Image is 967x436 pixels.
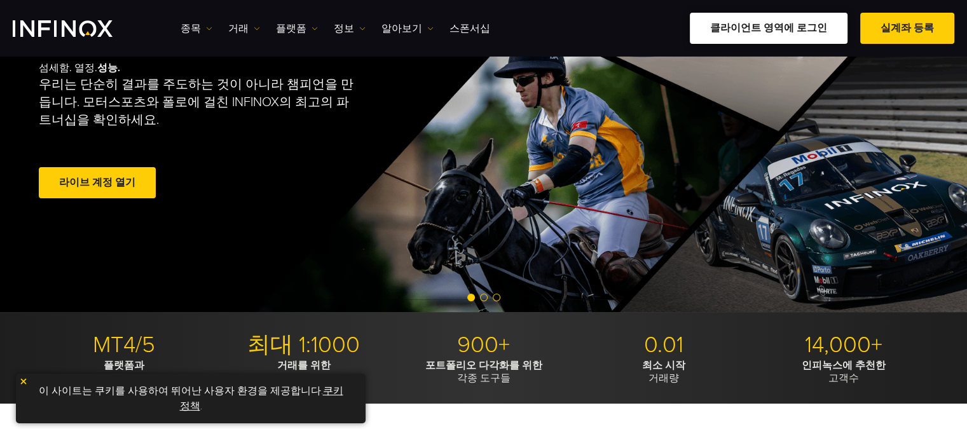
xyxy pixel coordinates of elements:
a: 라이브 계정 열기 [39,167,156,198]
a: 클라이언트 영역에 로그인 [690,13,847,44]
span: Go to slide 1 [467,294,475,301]
p: 0.01 [579,331,749,359]
p: 14,000+ [758,331,929,359]
span: Go to slide 3 [493,294,500,301]
strong: 최소 시작 [642,359,685,372]
a: 정보 [334,21,366,36]
strong: 플랫폼과 [104,359,144,372]
p: 이 사이트는 쿠키를 사용하여 뛰어난 사용자 환경을 제공합니다. . [22,380,359,417]
a: 거래 [228,21,260,36]
span: Go to slide 2 [480,294,488,301]
p: MT4/5 [39,331,209,359]
a: 실계좌 등록 [860,13,954,44]
a: 스폰서십 [449,21,490,36]
p: 우리는 단순히 결과를 주도하는 것이 아니라 챔피언을 만듭니다. 모터스포츠와 폴로에 걸친 INFINOX의 최고의 파트너십을 확인하세요. [39,76,359,129]
p: 고객수 [758,359,929,385]
strong: 인피녹스에 추천한 [802,359,886,372]
strong: 포트폴리오 다각화를 위한 [425,359,542,372]
a: 종목 [181,21,212,36]
p: 900+ [399,331,569,359]
p: 거래량 [579,359,749,385]
a: 알아보기 [381,21,434,36]
a: 플랫폼 [276,21,318,36]
p: 각종 도구들 [399,359,569,385]
p: 최신 거래 도구 [39,359,209,385]
div: 섬세함. 열정. [39,41,439,222]
p: 최대 1:1000 [219,331,389,359]
img: yellow close icon [19,377,28,386]
strong: 거래를 위한 [277,359,331,372]
p: 레버리지 [219,359,389,385]
a: INFINOX Logo [13,20,142,37]
strong: 성능. [97,62,120,74]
